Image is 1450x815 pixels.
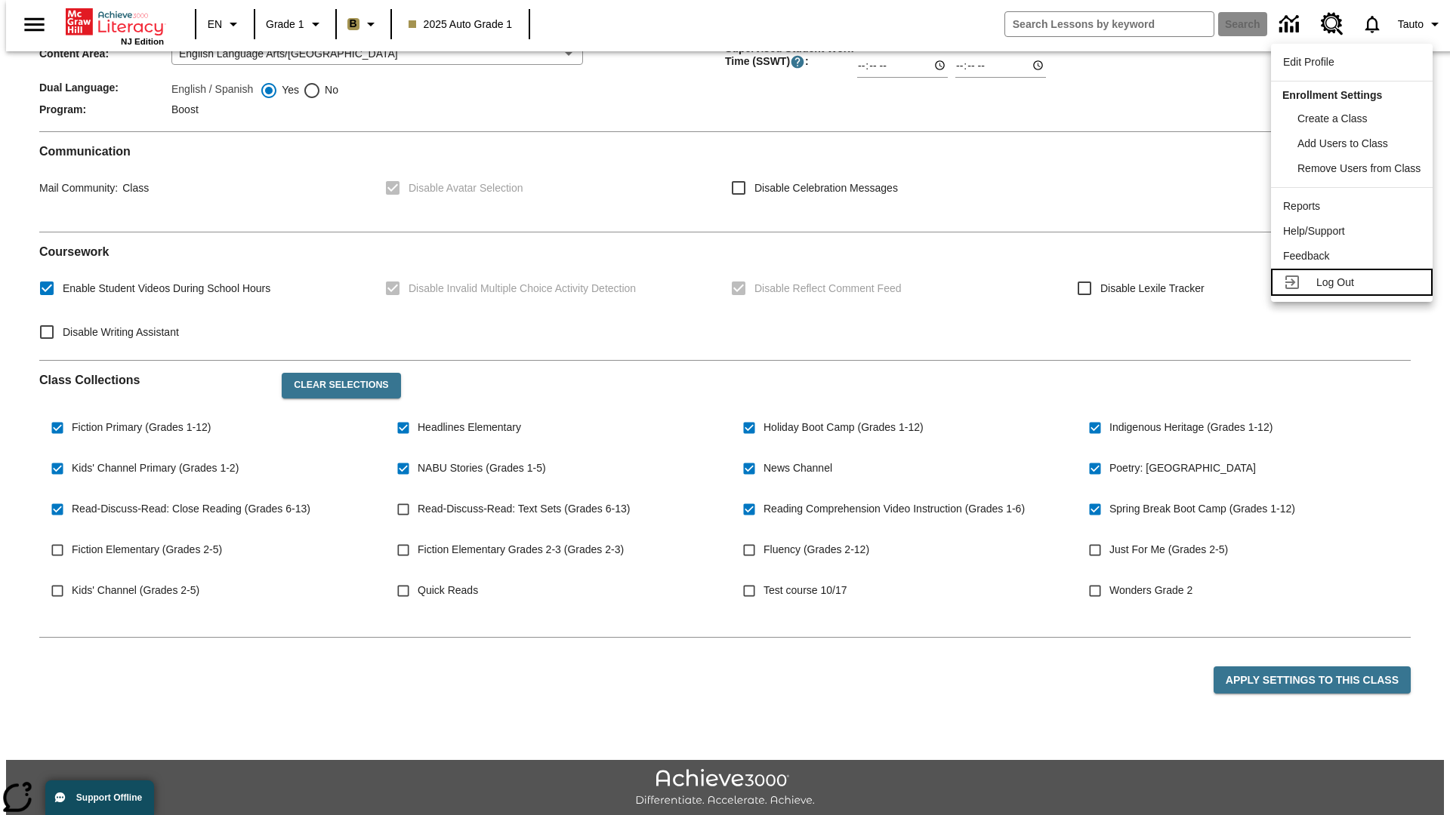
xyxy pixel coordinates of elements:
[1283,56,1334,68] span: Edit Profile
[1297,112,1368,125] span: Create a Class
[1283,250,1329,262] span: Feedback
[1282,89,1382,101] span: Enrollment Settings
[1316,276,1354,288] span: Log Out
[1297,137,1388,149] span: Add Users to Class
[1283,225,1345,237] span: Help/Support
[1283,200,1320,212] span: Reports
[1297,162,1421,174] span: Remove Users from Class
